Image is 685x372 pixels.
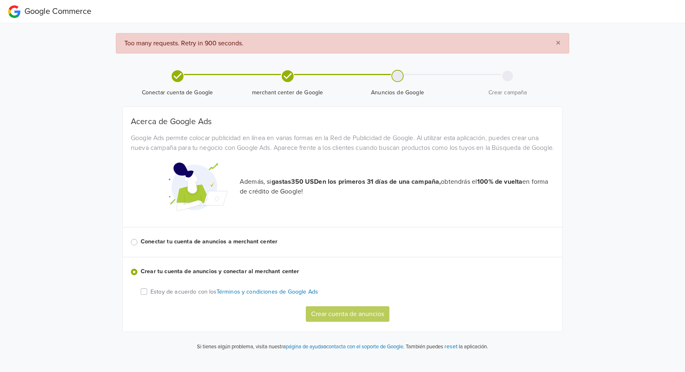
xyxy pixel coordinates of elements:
label: Crear tu cuenta de anuncios y conectar al merchant center [141,267,554,276]
span: Google Commerce [24,7,91,16]
strong: 100% de vuelta [477,178,522,186]
p: Además, si obtendrás el en forma de crédito de Google! [240,177,554,196]
button: Close [548,33,569,53]
p: Si tienes algún problema, visita nuestra o . [197,343,404,351]
a: contacta con el soporte de Google [326,343,403,350]
span: merchant center de Google [236,89,339,97]
span: Too many requests. Retry in 900 seconds. [124,39,243,47]
img: Google Promotional Codes [166,156,228,217]
span: × [556,37,561,49]
h5: Acerca de Google Ads [131,117,554,127]
label: Conectar tu cuenta de anuncios a merchant center [141,237,554,246]
p: Estoy de acuerdo con los [150,287,318,296]
a: Términos y condiciones de Google Ads [217,288,318,295]
div: Google Ads permite colocar publicidad en línea en varias formas en la Red de Publicidad de Google... [125,133,560,153]
span: Crear campaña [456,89,559,97]
a: página de ayuda [286,343,323,350]
strong: gastas 350 USD en los primeros 31 días de una campaña, [272,178,441,186]
span: Anuncios de Google [346,89,449,97]
p: También puedes la aplicación. [404,342,488,351]
button: reset [444,342,457,351]
span: Conectar cuenta de Google [126,89,229,97]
